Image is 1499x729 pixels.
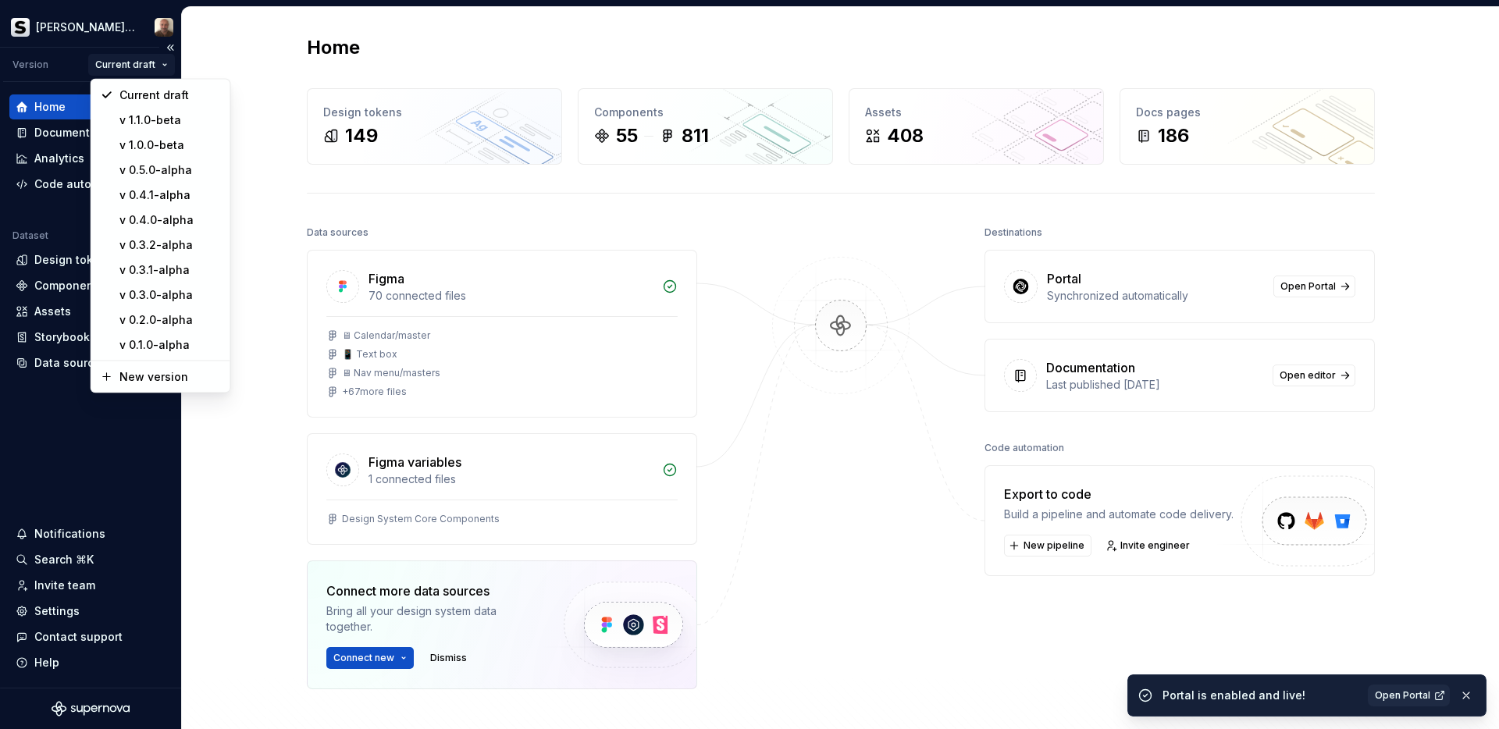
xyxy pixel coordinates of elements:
[1375,689,1430,702] span: Open Portal
[119,262,221,278] div: v 0.3.1-alpha
[119,187,221,203] div: v 0.4.1-alpha
[119,337,221,353] div: v 0.1.0-alpha
[119,212,221,228] div: v 0.4.0-alpha
[1163,688,1358,703] div: Portal is enabled and live!
[119,237,221,253] div: v 0.3.2-alpha
[119,162,221,178] div: v 0.5.0-alpha
[119,312,221,328] div: v 0.2.0-alpha
[119,112,221,128] div: v 1.1.0-beta
[119,137,221,153] div: v 1.0.0-beta
[119,287,221,303] div: v 0.3.0-alpha
[119,369,221,385] div: New version
[1368,685,1450,706] a: Open Portal
[119,87,221,103] div: Current draft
